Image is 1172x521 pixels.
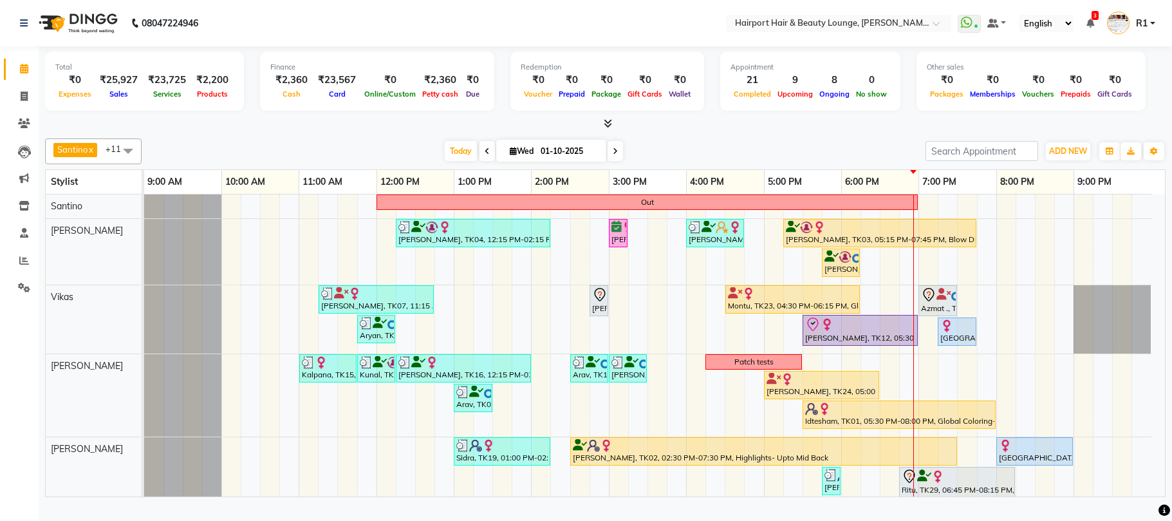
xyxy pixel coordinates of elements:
div: ₹2,360 [419,73,461,88]
span: Stylist [51,176,78,187]
div: Patch tests [734,356,774,368]
div: Total [55,62,234,73]
a: 5:00 PM [765,173,805,191]
span: Wallet [665,90,694,99]
button: ADD NEW [1046,142,1090,160]
span: Voucher [521,90,555,99]
div: Arav, TK18, 02:30 PM-03:00 PM, Hair Cuts -Sr.Stylist([DEMOGRAPHIC_DATA]) [572,356,607,381]
div: Ritu, TK29, 06:45 PM-08:15 PM, Touchups- Upto 2 Inch ([DEMOGRAPHIC_DATA]) [900,469,1014,496]
div: ₹0 [1057,73,1094,88]
div: [GEOGRAPHIC_DATA], TK28, 08:00 PM-09:00 PM, Hair Cuts -Sr.Stylist([DEMOGRAPHIC_DATA]) (₹950) [998,439,1072,464]
a: 3 [1086,17,1094,29]
span: Completed [730,90,774,99]
div: Other sales [927,62,1135,73]
div: 8 [816,73,853,88]
span: ADD NEW [1049,146,1087,156]
a: 12:00 PM [377,173,423,191]
div: Arav, TK05, 01:00 PM-01:30 PM, Hair Cuts -Sr.Stylist([DEMOGRAPHIC_DATA]) [455,386,491,410]
span: [PERSON_NAME] [51,443,123,455]
img: logo [33,5,121,41]
img: R1 [1107,12,1130,34]
div: Idtesham, TK01, 05:30 PM-08:00 PM, Global Coloring- Balayage ([DEMOGRAPHIC_DATA]) [804,403,994,427]
a: 8:00 PM [997,173,1037,191]
div: ₹0 [588,73,624,88]
span: Vikas [51,291,73,303]
a: 10:00 AM [222,173,268,191]
div: ₹0 [1094,73,1135,88]
div: [PERSON_NAME], TK07, 11:15 AM-12:45 PM, Touchups- Upto 2 Inch ([DEMOGRAPHIC_DATA]) [320,287,433,312]
span: +11 [106,144,131,154]
div: [PERSON_NAME], TK30, 05:45 PM-06:00 PM, Hair Cuts - Fringe [823,469,839,493]
span: Packages [927,90,967,99]
span: Santino [57,144,88,155]
span: Sales [106,90,131,99]
div: [GEOGRAPHIC_DATA], TK28, 07:15 PM-07:45 PM, Hair Cuts -Sr.Stylist([DEMOGRAPHIC_DATA]) (₹700) [939,319,975,344]
div: [PERSON_NAME], TK08, 03:00 PM-03:15 PM, Hair Cuts -Sr.Stylist([DEMOGRAPHIC_DATA]) [610,221,626,245]
div: Appointment [730,62,890,73]
span: Online/Custom [361,90,419,99]
span: 3 [1092,11,1099,20]
span: Vouchers [1019,90,1057,99]
span: Cash [279,90,304,99]
span: Today [445,141,477,161]
span: Package [588,90,624,99]
span: Petty cash [419,90,461,99]
span: Memberships [967,90,1019,99]
a: 6:00 PM [842,173,882,191]
span: Gift Cards [624,90,665,99]
div: [PERSON_NAME], TK25, 05:45 PM-06:15 PM, Hair Cuts -Sr.Stylist([DEMOGRAPHIC_DATA]) [823,251,859,275]
div: ₹2,360 [270,73,313,88]
a: 9:00 AM [144,173,185,191]
div: ₹0 [665,73,694,88]
span: [PERSON_NAME] [51,225,123,236]
div: 0 [853,73,890,88]
div: Montu, TK23, 04:30 PM-06:15 PM, Global Coloring- Upto Mid Back ([DEMOGRAPHIC_DATA]) [727,287,859,312]
div: [PERSON_NAME], TK24, 05:00 PM-06:30 PM, Touchups- Upto 2 Inch ([DEMOGRAPHIC_DATA]) [765,373,878,397]
div: [PERSON_NAME], TK17, 02:45 PM-03:00 PM, Hair Cuts -Sr.Stylist([DEMOGRAPHIC_DATA]) [591,287,607,314]
div: ₹0 [967,73,1019,88]
span: Card [326,90,349,99]
div: Finance [270,62,484,73]
a: 2:00 PM [532,173,572,191]
div: ₹25,927 [95,73,143,88]
div: ₹0 [521,73,555,88]
div: 21 [730,73,774,88]
div: Out [641,196,654,208]
a: x [88,144,93,155]
a: 3:00 PM [609,173,650,191]
div: Azmat ., TK31, 07:00 PM-07:30 PM, Hair Cuts -Sr.Stylist([DEMOGRAPHIC_DATA]) [920,287,956,314]
span: R1 [1136,17,1148,30]
a: 9:00 PM [1074,173,1115,191]
input: 2025-10-01 [537,142,601,161]
a: 11:00 AM [299,173,346,191]
div: Aryan, TK11, 11:45 AM-12:15 PM, Hair Cuts -Sr.Stylist([DEMOGRAPHIC_DATA]) [358,317,394,341]
span: Products [194,90,231,99]
div: ₹2,200 [191,73,234,88]
span: Ongoing [816,90,853,99]
div: ₹0 [1019,73,1057,88]
a: 7:00 PM [919,173,960,191]
span: Due [463,90,483,99]
div: [PERSON_NAME], TK16, 12:15 PM-02:00 PM, Hair Cuts -Sr.Stylist([DEMOGRAPHIC_DATA]),Touchups- Upto ... [397,356,530,381]
span: Wed [507,146,537,156]
span: Expenses [55,90,95,99]
div: Sidra, TK19, 01:00 PM-02:15 PM, Hair Spa - Upto Waist SKP (₹2000),Blow Drys-Blow Dry Waist (₹950) [455,439,549,464]
span: [PERSON_NAME] [51,360,123,372]
div: Kalpana, TK15, 11:00 AM-11:45 AM, Blow Drys- Blow Dry Mid-Back [301,356,355,381]
div: ₹0 [461,73,484,88]
div: [PERSON_NAME], TK21, 03:00 PM-03:30 PM, Hair Cuts -Sr.Stylist([DEMOGRAPHIC_DATA]),[PERSON_NAME]- ... [610,356,646,381]
div: ₹23,725 [143,73,191,88]
div: ₹0 [927,73,967,88]
b: 08047224946 [142,5,198,41]
div: 9 [774,73,816,88]
span: No show [853,90,890,99]
div: Kunal, TK13, 11:45 AM-12:15 PM, Hair Cuts -Sr.Stylist([DEMOGRAPHIC_DATA]),[PERSON_NAME]- Trim (₹400) [358,356,394,381]
span: Gift Cards [1094,90,1135,99]
input: Search Appointment [926,141,1038,161]
span: Santino [51,200,82,212]
div: [PERSON_NAME], TK12, 05:30 PM-07:00 PM, Touchups- Upto 2 Inch ([DEMOGRAPHIC_DATA]) [804,317,916,344]
a: 1:00 PM [454,173,495,191]
span: Services [150,90,185,99]
div: ₹0 [555,73,588,88]
div: ₹0 [361,73,419,88]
